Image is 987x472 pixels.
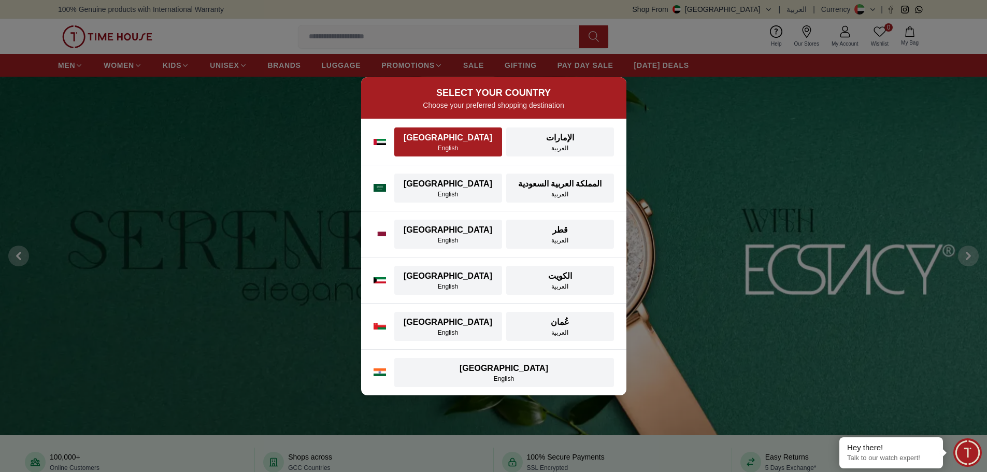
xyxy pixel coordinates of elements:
div: English [400,282,496,291]
div: الكويت [512,270,608,282]
img: Qatar flag [374,232,386,237]
button: [GEOGRAPHIC_DATA]English [394,358,614,387]
div: المملكة العربية السعودية [512,178,608,190]
div: English [400,144,496,152]
div: قطر [512,224,608,236]
div: العربية [512,236,608,245]
div: عُمان [512,316,608,328]
div: الإمارات [512,132,608,144]
button: [GEOGRAPHIC_DATA]English [394,174,502,203]
button: الإماراتالعربية [506,127,614,156]
button: [GEOGRAPHIC_DATA]English [394,220,502,249]
div: English [400,375,608,383]
div: العربية [512,328,608,337]
img: UAE flag [374,139,386,145]
div: [GEOGRAPHIC_DATA] [400,224,496,236]
button: [GEOGRAPHIC_DATA]English [394,312,502,341]
button: [GEOGRAPHIC_DATA]English [394,127,502,156]
div: Chat Widget [953,438,982,467]
p: Choose your preferred shopping destination [374,100,614,110]
p: Talk to our watch expert! [847,454,935,463]
div: English [400,190,496,198]
button: الكويتالعربية [506,266,614,295]
img: Oman flag [374,323,386,330]
div: [GEOGRAPHIC_DATA] [400,270,496,282]
div: العربية [512,190,608,198]
button: المملكة العربية السعوديةالعربية [506,174,614,203]
div: [GEOGRAPHIC_DATA] [400,178,496,190]
div: [GEOGRAPHIC_DATA] [400,316,496,328]
button: [GEOGRAPHIC_DATA]English [394,266,502,295]
h2: SELECT YOUR COUNTRY [374,85,614,100]
button: قطرالعربية [506,220,614,249]
div: [GEOGRAPHIC_DATA] [400,362,608,375]
img: India flag [374,368,386,377]
div: العربية [512,144,608,152]
img: Saudi Arabia flag [374,184,386,192]
div: العربية [512,282,608,291]
div: English [400,236,496,245]
div: Hey there! [847,442,935,453]
button: عُمانالعربية [506,312,614,341]
img: Kuwait flag [374,277,386,283]
div: [GEOGRAPHIC_DATA] [400,132,496,144]
div: English [400,328,496,337]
